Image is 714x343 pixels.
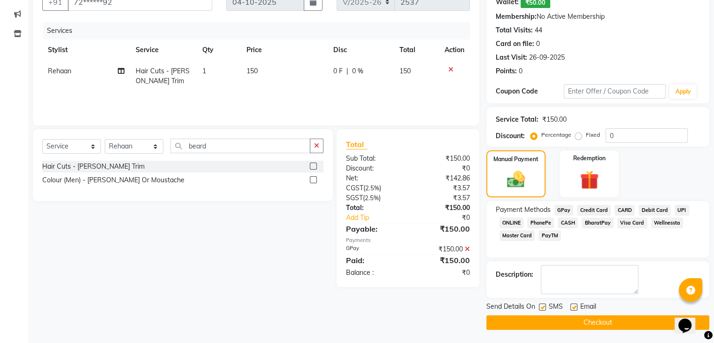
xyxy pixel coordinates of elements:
img: _gift.svg [574,168,605,192]
div: Last Visit: [496,53,527,62]
div: ₹150.00 [408,244,477,254]
span: Payment Methods [496,205,551,215]
div: Colour (Men) - [PERSON_NAME] Or Moustache [42,175,184,185]
span: Debit Card [638,205,671,216]
div: Discount: [496,131,525,141]
div: ₹150.00 [408,203,477,213]
img: _cash.svg [501,169,530,190]
span: Wellnessta [651,218,683,228]
div: Membership: [496,12,537,22]
div: Balance : [339,268,408,278]
div: Payments [346,236,470,244]
div: No Active Membership [496,12,700,22]
input: Enter Offer / Coupon Code [564,84,666,99]
span: 2.5% [365,184,379,192]
span: 2.5% [365,194,379,202]
span: 150 [246,67,258,75]
th: Service [130,39,197,61]
span: SGST [346,194,363,202]
th: Qty [197,39,241,61]
div: 26-09-2025 [529,53,565,62]
span: PayTM [538,230,561,241]
div: 0 [536,39,540,49]
span: Hair Cuts - [PERSON_NAME] Trim [136,67,190,85]
div: Hair Cuts - [PERSON_NAME] Trim [42,162,145,171]
div: ₹3.57 [408,193,477,203]
div: Coupon Code [496,86,564,96]
div: Discount: [339,164,408,173]
div: Description: [496,270,533,280]
label: Redemption [573,154,606,163]
div: ( ) [339,183,408,193]
span: Master Card [499,230,535,241]
div: Payable: [339,223,408,234]
span: ONLINE [499,218,524,228]
span: 0 % [352,66,363,76]
span: 0 F [333,66,343,76]
span: Visa Card [617,218,647,228]
div: Net: [339,173,408,183]
span: 150 [399,67,411,75]
span: CASH [558,218,578,228]
th: Price [241,39,328,61]
th: Disc [328,39,394,61]
div: Services [43,22,477,39]
iframe: chat widget [675,305,705,334]
div: ₹3.57 [408,183,477,193]
label: Percentage [541,131,571,139]
th: Stylist [42,39,130,61]
span: 1 [202,67,206,75]
th: Action [439,39,470,61]
div: GPay [339,244,408,254]
div: ₹0 [408,268,477,278]
span: GPay [554,205,574,216]
button: Checkout [486,315,709,330]
label: Fixed [586,131,600,139]
div: ₹0 [419,213,476,223]
a: Add Tip [339,213,419,223]
div: Sub Total: [339,154,408,164]
div: 44 [535,25,542,35]
th: Total [394,39,439,61]
div: Service Total: [496,115,538,125]
div: ₹150.00 [408,154,477,164]
span: Credit Card [577,205,611,216]
label: Manual Payment [493,155,538,164]
div: ₹0 [408,164,477,173]
div: Total Visits: [496,25,533,35]
button: Apply [669,85,696,99]
div: Total: [339,203,408,213]
div: ₹150.00 [542,115,567,125]
span: Total [346,140,368,149]
div: ₹150.00 [408,223,477,234]
div: ₹142.86 [408,173,477,183]
div: Points: [496,66,517,76]
span: | [346,66,348,76]
span: CGST [346,184,363,192]
span: CARD [614,205,635,216]
span: Rehaan [48,67,71,75]
div: ₹150.00 [408,255,477,266]
span: PhonePe [527,218,554,228]
span: UPI [675,205,689,216]
span: BharatPay [582,218,614,228]
span: Email [580,302,596,313]
div: ( ) [339,193,408,203]
div: 0 [519,66,522,76]
div: Card on file: [496,39,534,49]
input: Search or Scan [170,139,310,153]
span: Send Details On [486,302,535,313]
span: SMS [549,302,563,313]
div: Paid: [339,255,408,266]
